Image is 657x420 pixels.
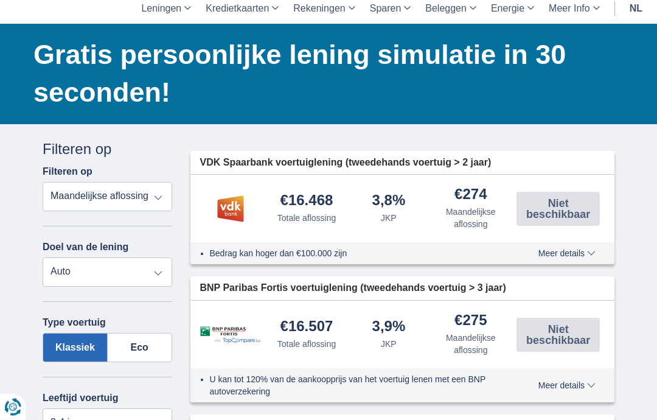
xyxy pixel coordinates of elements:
label: Eco [108,334,172,363]
span: Niet beschikbaar [520,198,596,220]
div: €16.468 [280,194,333,210]
label: Leeftijd voertuig [43,393,118,404]
li: Bedrag kan hoger dan €100.000 zijn [210,248,512,260]
div: 3,8% [372,194,406,210]
div: €274 [454,187,487,204]
label: Filteren op [43,167,92,178]
button: Niet beschikbaar [516,192,600,226]
div: Totale aflossing [277,212,336,225]
li: U kan tot 120% van de aankoopprijs van het voertuig lenen met een BNP autoverzekering [210,374,512,398]
div: €275 [454,313,487,330]
span: BNP Paribas Fortis voertuiglening (tweedehands voertuig > 3 jaar) [200,282,506,296]
button: Niet beschikbaar [516,318,600,352]
div: Filteren op [43,139,172,160]
span: Meer details [538,382,596,390]
img: product.pl.alt BNP Paribas Fortis [200,327,261,345]
div: Totale aflossing [277,338,336,351]
div: Maandelijkse aflossing [434,206,507,231]
div: 3,9% [372,320,406,336]
div: Maandelijkse aflossing [434,332,507,357]
span: Niet beschikbaar [520,324,596,346]
button: Meer details [529,381,605,391]
span: Meer details [538,250,596,258]
label: Doel van de lening [43,242,128,253]
div: JKP [381,338,397,351]
button: Meer details [529,249,605,259]
span: VDK Spaarbank voertuiglening (tweedehands voertuig > 2 jaar) [200,156,492,170]
label: Klassiek [43,334,108,363]
h1: Gratis persoonlijke lening simulatie in 30 seconden! [33,37,614,112]
div: €16.507 [280,320,333,336]
img: product.pl.alt VDK bank [200,194,261,225]
div: JKP [381,212,397,225]
label: Type voertuig [43,318,106,329]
